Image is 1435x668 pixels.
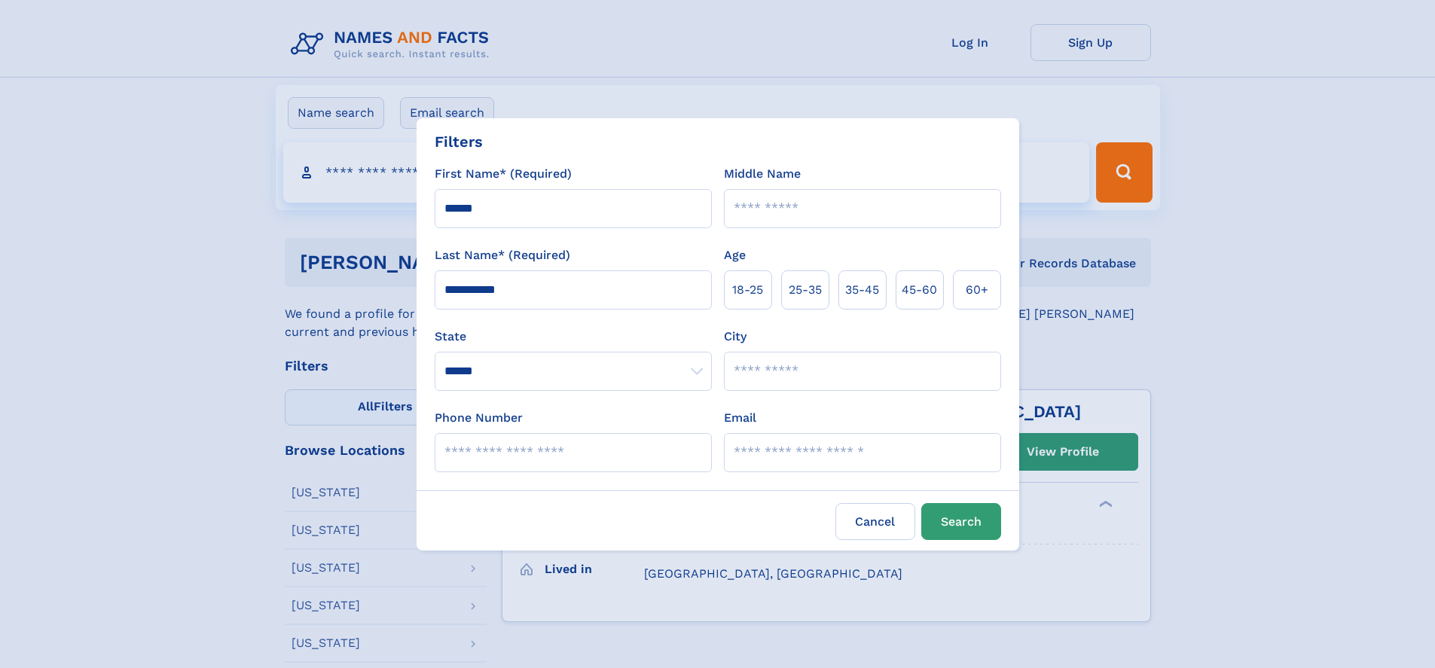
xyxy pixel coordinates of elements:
[921,503,1001,540] button: Search
[724,246,746,264] label: Age
[966,281,988,299] span: 60+
[845,281,879,299] span: 35‑45
[435,130,483,153] div: Filters
[724,328,747,346] label: City
[724,409,756,427] label: Email
[435,246,570,264] label: Last Name* (Required)
[835,503,915,540] label: Cancel
[789,281,822,299] span: 25‑35
[435,409,523,427] label: Phone Number
[732,281,763,299] span: 18‑25
[435,328,712,346] label: State
[724,165,801,183] label: Middle Name
[902,281,937,299] span: 45‑60
[435,165,572,183] label: First Name* (Required)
